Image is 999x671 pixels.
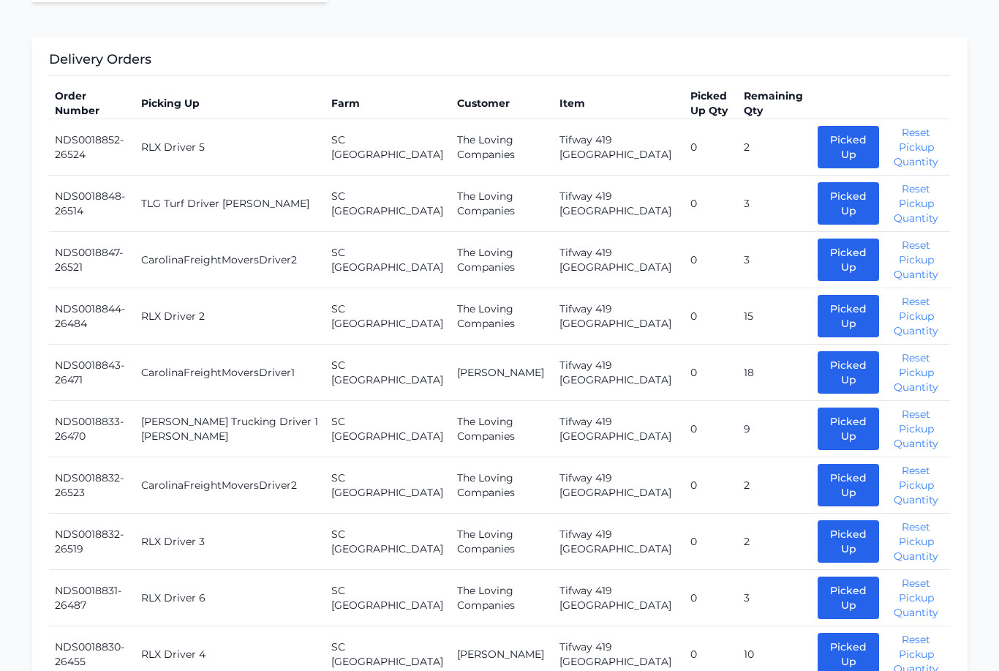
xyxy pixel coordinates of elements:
td: RLX Driver 6 [135,570,325,626]
td: [PERSON_NAME] Trucking Driver 1 [PERSON_NAME] [135,401,325,457]
td: 0 [685,401,738,457]
td: CarolinaFreightMoversDriver1 [135,345,325,401]
td: Tifway 419 [GEOGRAPHIC_DATA] [554,345,685,401]
td: The Loving Companies [451,232,554,288]
td: 0 [685,232,738,288]
button: Reset Pickup Quantity [888,181,944,225]
td: Tifway 419 [GEOGRAPHIC_DATA] [554,232,685,288]
td: 0 [685,457,738,514]
td: Tifway 419 [GEOGRAPHIC_DATA] [554,570,685,626]
td: 3 [738,570,812,626]
td: NDS0018831-26487 [49,570,135,626]
td: SC [GEOGRAPHIC_DATA] [325,345,451,401]
td: 0 [685,176,738,232]
td: 15 [738,288,812,345]
td: SC [GEOGRAPHIC_DATA] [325,457,451,514]
td: 0 [685,345,738,401]
td: The Loving Companies [451,401,554,457]
td: The Loving Companies [451,288,554,345]
td: Tifway 419 [GEOGRAPHIC_DATA] [554,176,685,232]
button: Reset Pickup Quantity [888,520,944,563]
td: Tifway 419 [GEOGRAPHIC_DATA] [554,457,685,514]
button: Picked Up [818,408,879,450]
td: CarolinaFreightMoversDriver2 [135,232,325,288]
td: SC [GEOGRAPHIC_DATA] [325,288,451,345]
button: Reset Pickup Quantity [888,463,944,507]
td: NDS0018847-26521 [49,232,135,288]
td: Tifway 419 [GEOGRAPHIC_DATA] [554,119,685,176]
td: The Loving Companies [451,457,554,514]
th: Picked Up Qty [685,88,738,119]
td: 18 [738,345,812,401]
td: NDS0018852-26524 [49,119,135,176]
button: Reset Pickup Quantity [888,576,944,620]
button: Picked Up [818,295,879,337]
button: Reset Pickup Quantity [888,238,944,282]
td: NDS0018844-26484 [49,288,135,345]
td: RLX Driver 3 [135,514,325,570]
td: 0 [685,570,738,626]
button: Picked Up [818,351,879,394]
button: Picked Up [818,239,879,281]
button: Reset Pickup Quantity [888,294,944,338]
td: [PERSON_NAME] [451,345,554,401]
td: 3 [738,176,812,232]
td: The Loving Companies [451,570,554,626]
th: Picking Up [135,88,325,119]
td: Tifway 419 [GEOGRAPHIC_DATA] [554,288,685,345]
td: Tifway 419 [GEOGRAPHIC_DATA] [554,401,685,457]
td: 2 [738,457,812,514]
td: SC [GEOGRAPHIC_DATA] [325,232,451,288]
button: Picked Up [818,126,879,168]
button: Picked Up [818,464,879,506]
button: Picked Up [818,520,879,563]
td: 0 [685,514,738,570]
th: Order Number [49,88,135,119]
td: 2 [738,119,812,176]
td: RLX Driver 5 [135,119,325,176]
button: Reset Pickup Quantity [888,351,944,394]
td: NDS0018833-26470 [49,401,135,457]
h3: Delivery Orders [49,49,950,76]
button: Picked Up [818,577,879,619]
td: 0 [685,119,738,176]
td: The Loving Companies [451,514,554,570]
td: 9 [738,401,812,457]
th: Remaining Qty [738,88,812,119]
td: SC [GEOGRAPHIC_DATA] [325,401,451,457]
td: NDS0018832-26523 [49,457,135,514]
th: Item [554,88,685,119]
button: Reset Pickup Quantity [888,125,944,169]
td: NDS0018832-26519 [49,514,135,570]
td: SC [GEOGRAPHIC_DATA] [325,176,451,232]
td: SC [GEOGRAPHIC_DATA] [325,119,451,176]
td: 3 [738,232,812,288]
td: SC [GEOGRAPHIC_DATA] [325,570,451,626]
td: CarolinaFreightMoversDriver2 [135,457,325,514]
td: RLX Driver 2 [135,288,325,345]
td: Tifway 419 [GEOGRAPHIC_DATA] [554,514,685,570]
th: Farm [325,88,451,119]
th: Customer [451,88,554,119]
td: TLG Turf Driver [PERSON_NAME] [135,176,325,232]
td: SC [GEOGRAPHIC_DATA] [325,514,451,570]
td: 2 [738,514,812,570]
td: NDS0018843-26471 [49,345,135,401]
button: Reset Pickup Quantity [888,407,944,451]
td: The Loving Companies [451,119,554,176]
td: NDS0018848-26514 [49,176,135,232]
button: Picked Up [818,182,879,225]
td: The Loving Companies [451,176,554,232]
td: 0 [685,288,738,345]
